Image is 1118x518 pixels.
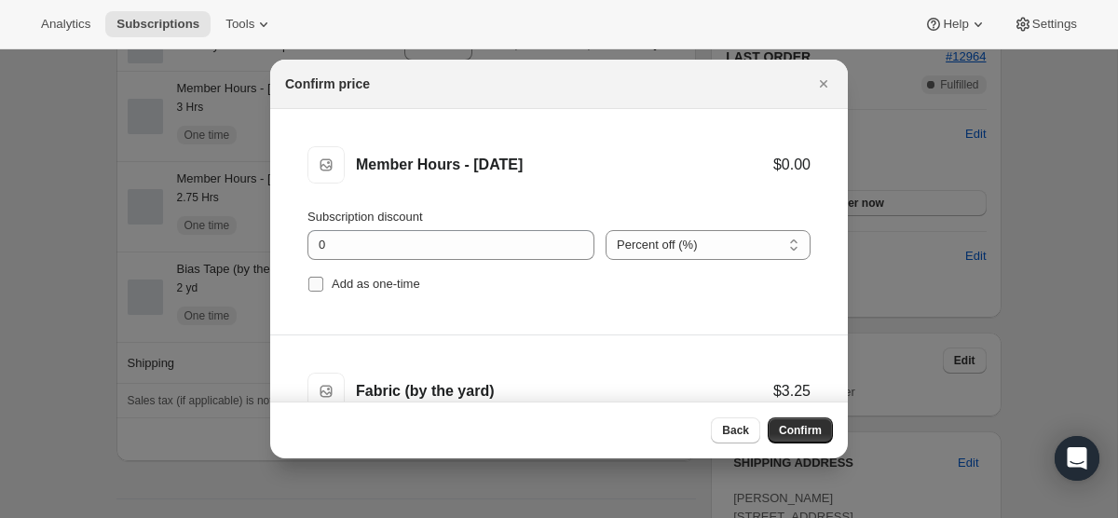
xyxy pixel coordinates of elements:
[116,17,199,32] span: Subscriptions
[105,11,211,37] button: Subscriptions
[773,156,811,174] div: $0.00
[285,75,370,93] h2: Confirm price
[711,417,760,443] button: Back
[1032,17,1077,32] span: Settings
[356,156,773,174] div: Member Hours - [DATE]
[913,11,998,37] button: Help
[722,423,749,438] span: Back
[1002,11,1088,37] button: Settings
[779,423,822,438] span: Confirm
[225,17,254,32] span: Tools
[332,277,420,291] span: Add as one-time
[30,11,102,37] button: Analytics
[214,11,284,37] button: Tools
[356,382,773,401] div: Fabric (by the yard)
[307,210,423,224] span: Subscription discount
[943,17,968,32] span: Help
[773,382,811,401] div: $3.25
[811,71,837,97] button: Close
[768,417,833,443] button: Confirm
[41,17,90,32] span: Analytics
[1055,436,1099,481] div: Open Intercom Messenger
